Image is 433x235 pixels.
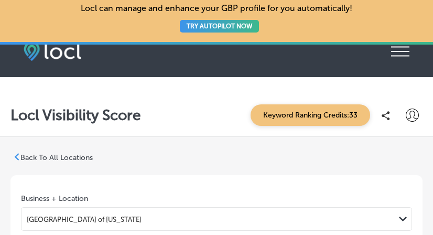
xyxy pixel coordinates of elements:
[20,153,93,162] p: Back To All Locations
[27,215,142,223] div: [GEOGRAPHIC_DATA] of [US_STATE]
[10,106,141,124] p: Locl Visibility Score
[21,194,88,203] label: Business + Location
[24,41,81,61] img: fda3e92497d09a02dc62c9cd864e3231.png
[251,104,370,126] span: Keyword Ranking Credits: 33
